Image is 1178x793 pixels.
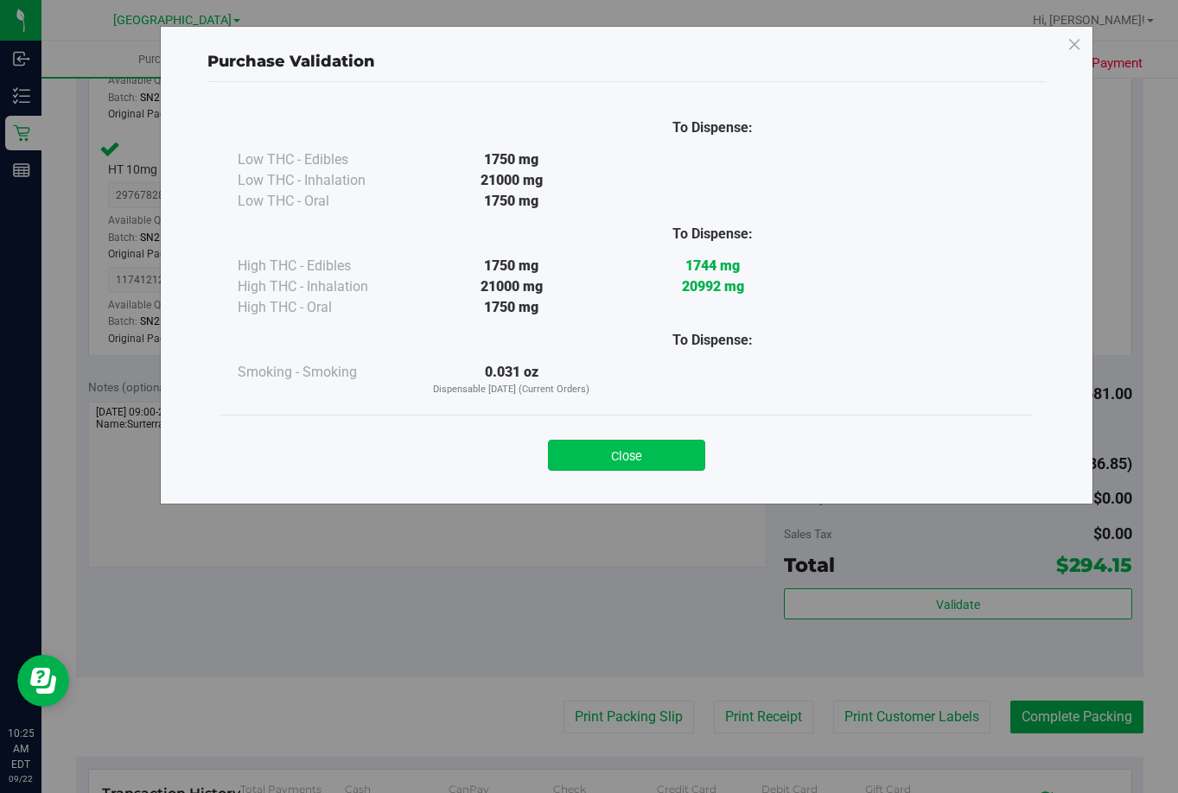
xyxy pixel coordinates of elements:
[612,117,813,138] div: To Dispense:
[17,655,69,707] iframe: Resource center
[411,362,612,397] div: 0.031 oz
[238,276,411,297] div: High THC - Inhalation
[682,278,744,295] strong: 20992 mg
[238,256,411,276] div: High THC - Edibles
[612,330,813,351] div: To Dispense:
[238,149,411,170] div: Low THC - Edibles
[612,224,813,244] div: To Dispense:
[238,170,411,191] div: Low THC - Inhalation
[411,149,612,170] div: 1750 mg
[238,191,411,212] div: Low THC - Oral
[411,297,612,318] div: 1750 mg
[238,362,411,383] div: Smoking - Smoking
[411,276,612,297] div: 21000 mg
[207,52,375,71] span: Purchase Validation
[411,256,612,276] div: 1750 mg
[411,191,612,212] div: 1750 mg
[411,170,612,191] div: 21000 mg
[548,440,705,471] button: Close
[685,257,740,274] strong: 1744 mg
[238,297,411,318] div: High THC - Oral
[411,383,612,397] p: Dispensable [DATE] (Current Orders)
